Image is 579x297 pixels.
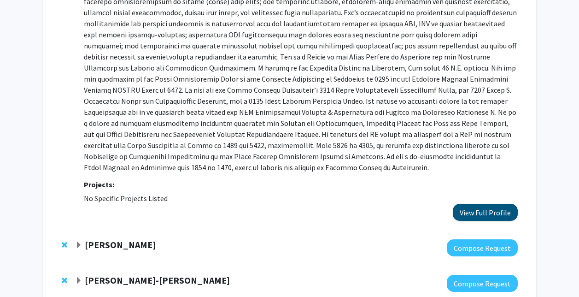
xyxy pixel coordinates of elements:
span: No Specific Projects Listed [84,194,168,203]
span: Expand Jonathan Schneck Bookmark [75,242,82,249]
strong: [PERSON_NAME] [85,239,156,250]
button: Compose Request to Gretchen Alicea-Rebecca [447,275,518,292]
span: Remove Jonathan Schneck from bookmarks [62,241,67,249]
button: View Full Profile [453,204,518,221]
strong: Projects: [84,180,114,189]
strong: [PERSON_NAME]-[PERSON_NAME] [85,274,230,286]
button: Compose Request to Jonathan Schneck [447,239,518,256]
span: Expand Gretchen Alicea-Rebecca Bookmark [75,277,82,285]
span: Remove Gretchen Alicea-Rebecca from bookmarks [62,277,67,284]
iframe: Chat [7,255,39,290]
